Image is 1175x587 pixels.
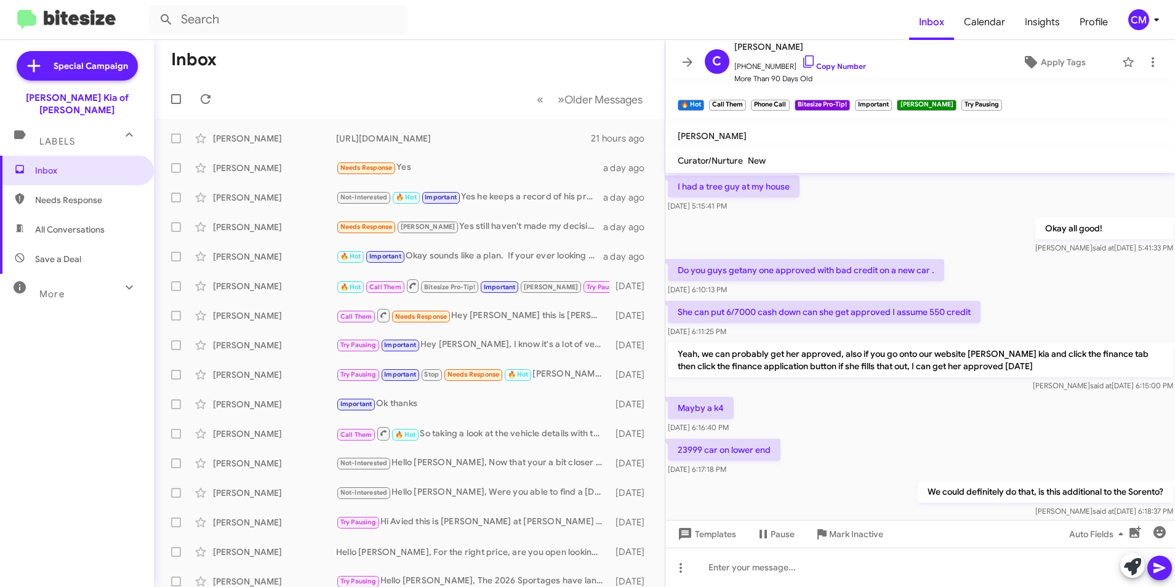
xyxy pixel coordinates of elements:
a: Calendar [954,4,1015,40]
input: Search [149,5,407,34]
span: [PHONE_NUMBER] [734,54,866,73]
span: Call Them [369,283,401,291]
span: [PERSON_NAME] [DATE] 6:18:37 PM [1035,506,1173,516]
span: Important [384,341,416,349]
span: [PERSON_NAME] [DATE] 5:41:33 PM [1035,243,1173,252]
div: Hey [PERSON_NAME], I know it's a lot of vehicles to sift through, but were you able to find a veh... [336,338,609,352]
span: Special Campaign [54,60,128,72]
span: Needs Response [340,164,393,172]
span: said at [1092,243,1113,252]
span: Important [484,283,516,291]
span: Try Pausing [340,341,376,349]
span: Save a Deal [35,253,81,265]
div: Cool, just keep me posted [336,278,609,293]
div: Yes he keeps a record of his previous customers, but he isn't allowed to keep any contract inform... [336,190,603,204]
div: [DATE] [609,280,654,292]
span: Needs Response [340,223,393,231]
span: Pause [771,523,795,545]
span: Stop [424,370,439,378]
div: [PERSON_NAME] [213,428,336,440]
p: Okay all good! [1035,217,1173,239]
small: Important [855,100,892,111]
button: Mark Inactive [804,523,893,545]
span: 🔥 Hot [508,370,529,378]
div: [PERSON_NAME] [213,191,336,204]
p: Yeah, we can probably get her approved, also if you go onto our website [PERSON_NAME] kia and cli... [668,343,1173,377]
div: [PERSON_NAME] [213,132,336,145]
button: CM [1118,9,1161,30]
span: 🔥 Hot [395,431,416,439]
span: [PERSON_NAME] [524,283,579,291]
div: [PERSON_NAME] [213,457,336,469]
span: [DATE] 6:10:13 PM [668,285,727,294]
div: [PERSON_NAME] [213,309,336,322]
a: Profile [1070,4,1118,40]
div: Hello [PERSON_NAME], For the right price, are you open looking to sell your Sportage? [336,546,609,558]
div: So taking a look at the vehicle details with the appraiser, it looks like we would be able to tra... [336,426,609,441]
div: [DATE] [609,428,654,440]
div: Hey [PERSON_NAME] this is [PERSON_NAME] we spoke the other day can u call me at [PHONE_NUMBER] [336,308,609,323]
div: [PERSON_NAME] [213,487,336,499]
small: Call Them [709,100,746,111]
nav: Page navigation example [530,87,650,112]
button: Pause [746,523,804,545]
div: CM [1128,9,1149,30]
button: Auto Fields [1059,523,1138,545]
span: Important [340,400,372,408]
span: Auto Fields [1069,523,1128,545]
span: Not-Interested [340,459,388,467]
span: [PERSON_NAME] [401,223,455,231]
div: [PERSON_NAME] we will be at [GEOGRAPHIC_DATA] around 10am [336,367,609,381]
p: Mayby a k4 [668,397,734,419]
span: Not-Interested [340,489,388,497]
div: [DATE] [609,487,654,499]
div: [PERSON_NAME] [213,369,336,381]
small: Phone Call [751,100,789,111]
small: 🔥 Hot [678,100,704,111]
span: Mark Inactive [829,523,883,545]
span: C [712,52,721,71]
p: She can put 6/7000 cash down can she get approved I assume 550 credit [668,301,981,323]
span: Try Pausing [587,283,622,291]
span: 🔥 Hot [396,193,417,201]
span: Not-Interested [340,193,388,201]
span: 🔥 Hot [340,283,361,291]
div: [PERSON_NAME] [213,398,336,410]
span: Templates [675,523,736,545]
button: Next [550,87,650,112]
small: Bitesize Pro-Tip! [795,100,850,111]
button: Previous [529,87,551,112]
span: Labels [39,136,75,147]
span: [PERSON_NAME] [734,39,866,54]
div: a day ago [603,250,655,263]
button: Apply Tags [991,51,1116,73]
a: Insights [1015,4,1070,40]
div: a day ago [603,162,655,174]
div: a day ago [603,191,655,204]
div: Ok thanks [336,397,609,411]
div: [DATE] [609,398,654,410]
div: [URL][DOMAIN_NAME] [336,132,591,145]
span: [PERSON_NAME] [678,130,747,142]
span: [DATE] 6:17:18 PM [668,465,726,474]
span: said at [1089,381,1111,390]
div: [PERSON_NAME] [213,546,336,558]
a: Copy Number [801,62,866,71]
span: Apply Tags [1041,51,1086,73]
div: [DATE] [609,309,654,322]
span: [PERSON_NAME] [DATE] 6:15:00 PM [1032,381,1173,390]
span: Important [425,193,457,201]
span: Bitesize Pro-Tip! [424,283,475,291]
button: Templates [665,523,746,545]
span: Needs Response [395,313,447,321]
span: Call Them [340,313,372,321]
span: Needs Response [447,370,500,378]
span: Needs Response [35,194,140,206]
div: [PERSON_NAME] [213,339,336,351]
span: Inbox [909,4,954,40]
p: We could definitely do that, is this additional to the Sorento? [917,481,1173,503]
div: Hello [PERSON_NAME], Were you able to find a [DATE] that fit your needs? [336,485,609,500]
span: Try Pausing [340,370,376,378]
